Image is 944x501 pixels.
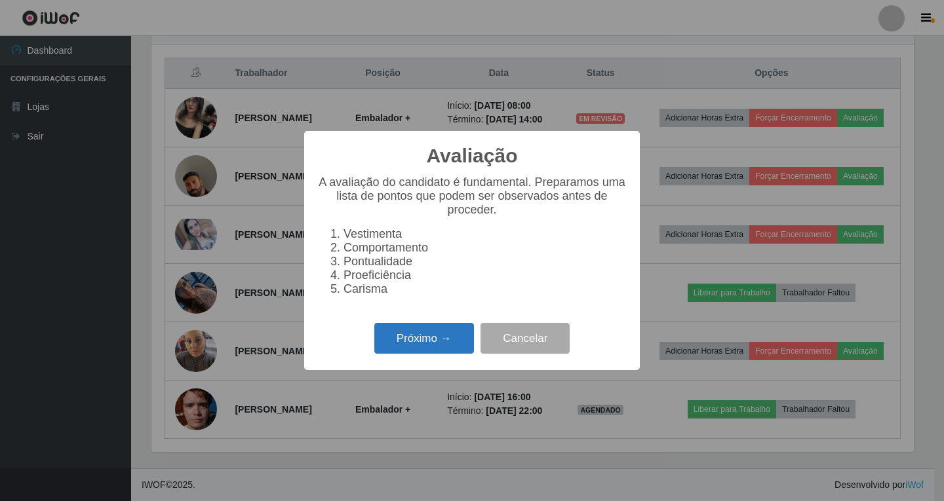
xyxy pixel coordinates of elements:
h2: Avaliação [427,144,518,168]
li: Carisma [344,282,627,296]
button: Próximo → [374,323,474,354]
button: Cancelar [481,323,570,354]
li: Proeficiência [344,269,627,282]
p: A avaliação do candidato é fundamental. Preparamos uma lista de pontos que podem ser observados a... [317,176,627,217]
li: Comportamento [344,241,627,255]
li: Pontualidade [344,255,627,269]
li: Vestimenta [344,227,627,241]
